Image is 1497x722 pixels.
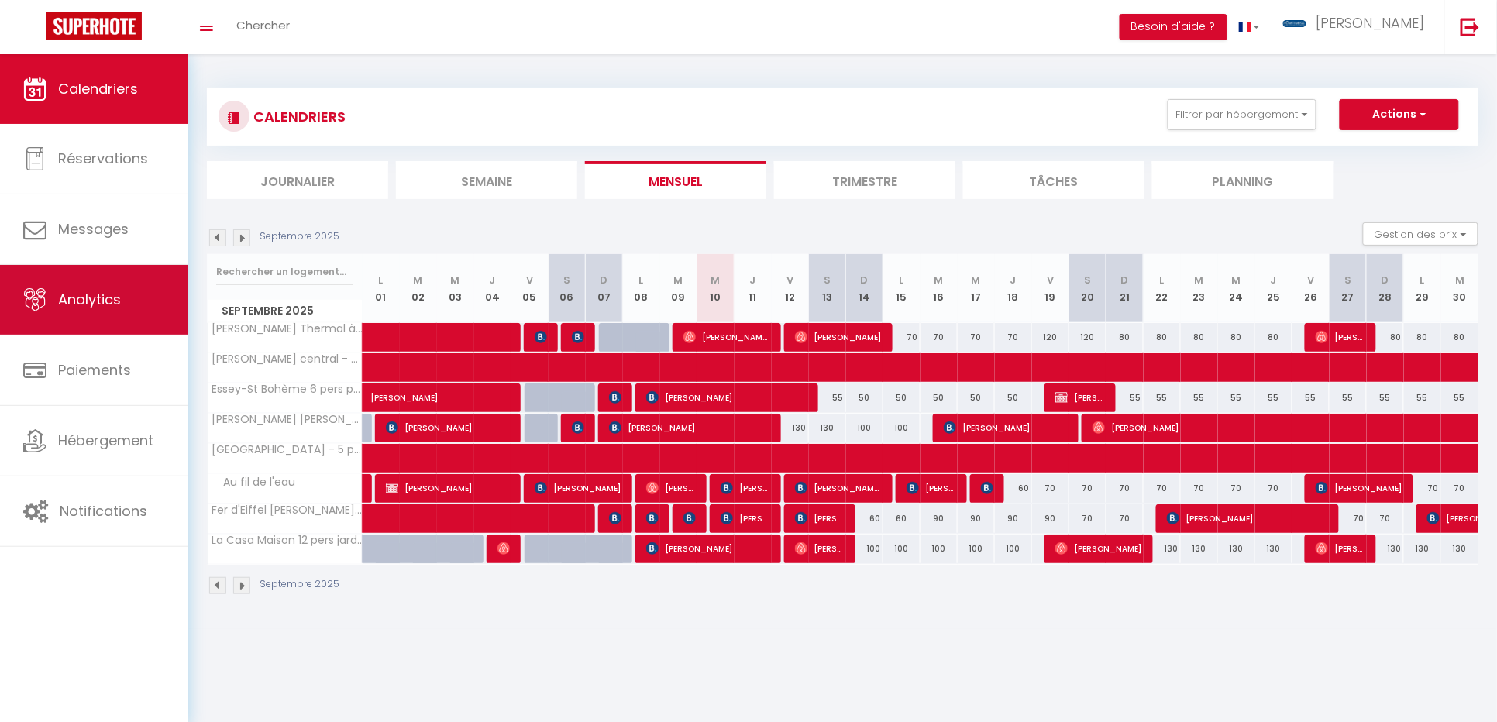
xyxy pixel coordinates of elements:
span: [PERSON_NAME] [PERSON_NAME] [683,322,770,352]
th: 07 [586,254,623,323]
span: [PERSON_NAME] [1167,504,1328,533]
div: 130 [1144,535,1181,563]
abbr: M [934,273,944,287]
div: 55 [1218,383,1255,412]
div: 55 [1255,383,1292,412]
span: [PERSON_NAME] [609,413,770,442]
span: [PERSON_NAME] [795,534,845,563]
div: 130 [1404,535,1441,563]
div: 70 [1255,474,1292,503]
div: 55 [1367,383,1404,412]
span: Réservations [58,149,148,168]
abbr: J [750,273,756,287]
div: 70 [1367,504,1404,533]
div: 120 [1069,323,1106,352]
span: Istrati Silviu [609,504,621,533]
div: 130 [1255,535,1292,563]
div: 55 [809,383,846,412]
th: 30 [1441,254,1478,323]
th: 16 [921,254,958,323]
span: [PERSON_NAME] [386,413,510,442]
abbr: S [563,273,570,287]
span: [PERSON_NAME] [907,473,956,503]
abbr: J [490,273,496,287]
abbr: V [526,273,533,287]
p: Septembre 2025 [260,577,339,592]
div: 100 [921,535,958,563]
button: Actions [1340,99,1459,130]
img: Super Booking [46,12,142,40]
div: 80 [1144,323,1181,352]
th: 23 [1181,254,1218,323]
span: Hébergement [58,431,153,450]
th: 01 [363,254,400,323]
span: [PERSON_NAME] [370,375,513,404]
span: Au fil de l'eau [210,474,300,491]
th: 29 [1404,254,1441,323]
th: 08 [623,254,660,323]
span: [PERSON_NAME] [944,413,1068,442]
div: 120 [1032,323,1069,352]
span: Calendriers [58,79,138,98]
span: [PERSON_NAME] [646,473,696,503]
button: Besoin d'aide ? [1120,14,1227,40]
th: 06 [549,254,586,323]
li: Mensuel [585,161,766,199]
th: 18 [995,254,1032,323]
abbr: M [972,273,981,287]
th: 24 [1218,254,1255,323]
span: [PERSON_NAME] [572,413,584,442]
div: 55 [1330,383,1367,412]
div: 70 [883,323,921,352]
p: Septembre 2025 [260,229,339,244]
span: Istrati Silviu [683,504,696,533]
th: 13 [809,254,846,323]
abbr: M [414,273,423,287]
th: 14 [846,254,883,323]
li: Semaine [396,161,577,199]
div: 60 [883,504,921,533]
span: Essey-St Bohème 6 pers parking [210,383,365,395]
div: 70 [1032,474,1069,503]
div: 55 [1106,383,1144,412]
th: 11 [735,254,772,323]
span: [PERSON_NAME] [646,534,770,563]
li: Planning [1152,161,1334,199]
div: 80 [1181,323,1218,352]
div: 130 [1181,535,1218,563]
img: logout [1461,17,1480,36]
div: 55 [1292,383,1330,412]
div: 55 [1441,383,1478,412]
span: Messages [58,219,129,239]
div: 50 [995,383,1032,412]
span: heijselaar [PERSON_NAME] [981,473,993,503]
li: Trimestre [774,161,955,199]
div: 55 [1404,383,1441,412]
div: 70 [1069,474,1106,503]
div: 130 [1441,535,1478,563]
th: 15 [883,254,921,323]
span: [PERSON_NAME] [1055,383,1105,412]
th: 03 [437,254,474,323]
input: Rechercher un logement... [216,258,353,286]
div: 90 [921,504,958,533]
div: 70 [1330,504,1367,533]
th: 04 [474,254,511,323]
abbr: D [601,273,608,287]
span: [PERSON_NAME] [386,473,510,503]
span: Chercher [236,17,290,33]
div: 50 [921,383,958,412]
div: 70 [995,323,1032,352]
th: 21 [1106,254,1144,323]
abbr: J [1271,273,1277,287]
span: [PERSON_NAME] [1316,13,1425,33]
div: 70 [1069,504,1106,533]
span: Notifications [60,501,147,521]
div: 50 [846,383,883,412]
th: 22 [1144,254,1181,323]
div: 80 [1106,323,1144,352]
span: La Casa Maison 12 pers jardin [210,535,365,546]
abbr: L [1160,273,1165,287]
abbr: V [1307,273,1314,287]
div: 100 [958,535,995,563]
